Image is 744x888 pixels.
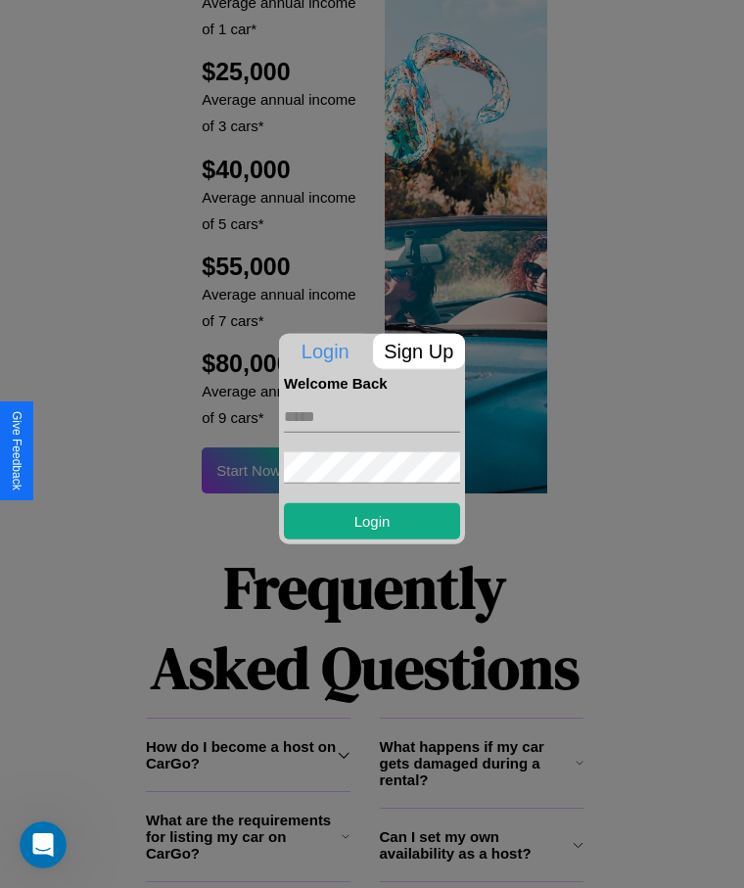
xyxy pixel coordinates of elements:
[284,374,460,391] h4: Welcome Back
[284,502,460,538] button: Login
[20,821,67,868] iframe: Intercom live chat
[373,333,466,368] p: Sign Up
[279,333,372,368] p: Login
[10,411,23,491] div: Give Feedback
